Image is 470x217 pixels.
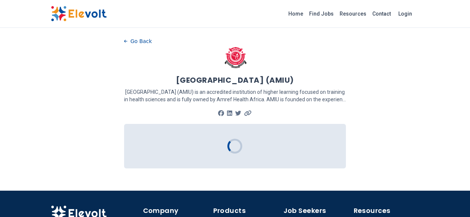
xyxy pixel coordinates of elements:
h4: Resources [354,206,419,216]
a: Home [285,8,306,20]
a: Find Jobs [306,8,337,20]
a: Login [394,6,416,21]
p: [GEOGRAPHIC_DATA] (AMIU) is an accredited institution of higher learning focused on training in h... [124,88,346,103]
img: Elevolt [51,6,107,22]
h4: Products [213,206,279,216]
a: Contact [369,8,394,20]
h4: Company [143,206,209,216]
a: Resources [337,8,369,20]
h1: [GEOGRAPHIC_DATA] (AMIU) [176,75,294,85]
h4: Job Seekers [283,206,349,216]
div: Loading... [225,137,244,156]
img: Amref International University (AMIU) [224,47,248,69]
button: Go Back [124,36,152,47]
